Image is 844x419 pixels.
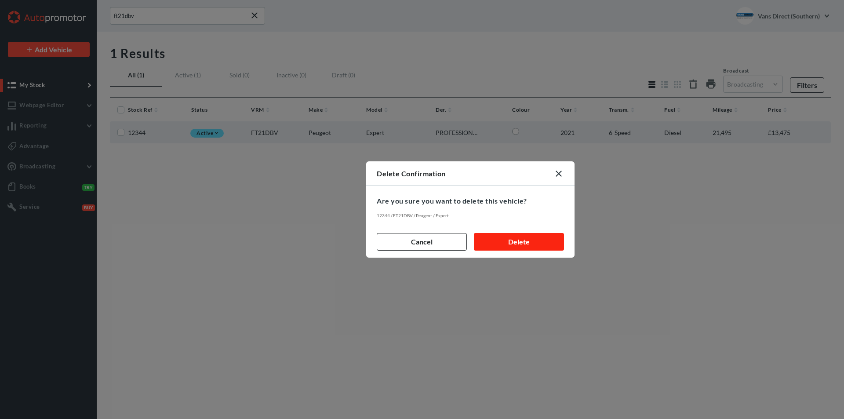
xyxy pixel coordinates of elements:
span: / [413,213,416,218]
button: Cancel [377,233,467,251]
div: Delete Confirmation [377,169,527,178]
div: Are you sure you want to delete this vehicle? [377,197,562,205]
span: / [432,213,435,218]
span: / [390,213,393,218]
div: 12344 FT21DBV Peugeot Expert [377,212,562,219]
button: Delete [474,233,564,251]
